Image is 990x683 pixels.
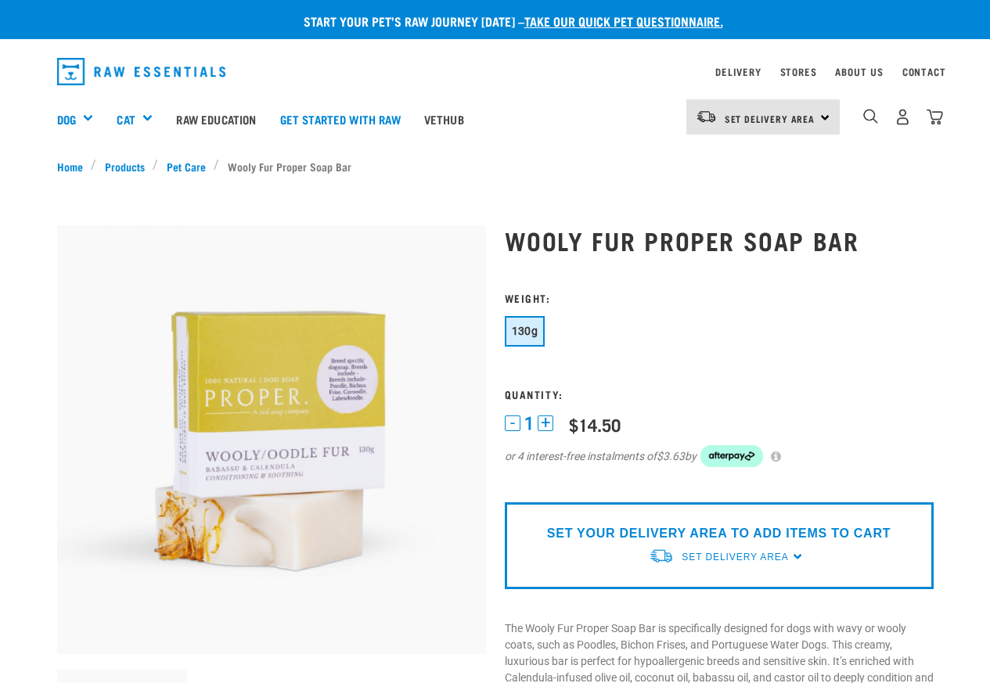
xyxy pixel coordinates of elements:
[57,158,92,174] a: Home
[569,415,621,434] div: $14.50
[57,58,226,85] img: Raw Essentials Logo
[505,415,520,431] button: -
[505,292,934,304] h3: Weight:
[725,116,815,121] span: Set Delivery Area
[158,158,214,174] a: Pet Care
[715,69,761,74] a: Delivery
[524,17,723,24] a: take our quick pet questionnaire.
[547,524,891,543] p: SET YOUR DELIVERY AREA TO ADD ITEMS TO CART
[268,88,412,150] a: Get started with Raw
[96,158,153,174] a: Products
[164,88,268,150] a: Raw Education
[682,552,788,563] span: Set Delivery Area
[505,388,934,400] h3: Quantity:
[57,158,934,174] nav: breadcrumbs
[505,445,934,467] div: or 4 interest-free instalments of by
[505,316,545,347] button: 130g
[57,225,486,654] img: Oodle soap
[835,69,883,74] a: About Us
[512,325,538,337] span: 130g
[505,226,934,254] h1: Wooly Fur Proper Soap Bar
[117,110,135,128] a: Cat
[927,109,943,125] img: home-icon@2x.png
[895,109,911,125] img: user.png
[902,69,946,74] a: Contact
[649,548,674,564] img: van-moving.png
[412,88,476,150] a: Vethub
[657,448,685,465] span: $3.63
[696,110,717,124] img: van-moving.png
[57,110,76,128] a: Dog
[538,415,553,431] button: +
[863,109,878,124] img: home-icon-1@2x.png
[45,52,946,92] nav: dropdown navigation
[700,445,763,467] img: Afterpay
[524,415,534,432] span: 1
[780,69,817,74] a: Stores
